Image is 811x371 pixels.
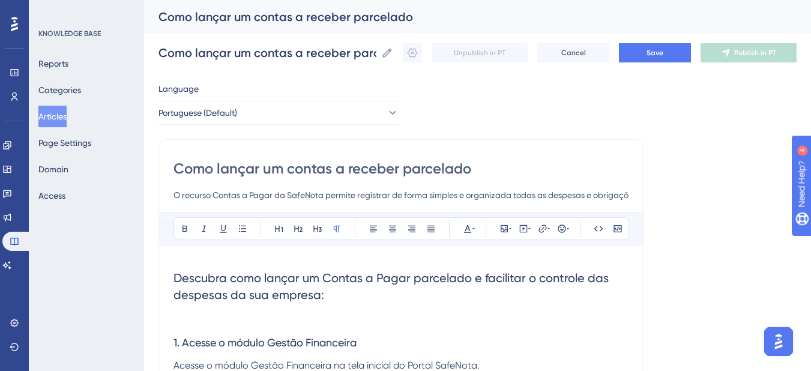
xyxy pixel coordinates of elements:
button: Articles [38,106,67,127]
button: Categories [38,79,81,101]
button: Page Settings [38,132,91,154]
span: Unpublish in PT [454,48,505,58]
input: Article Name [158,44,376,61]
button: Save [619,43,691,62]
button: Publish in PT [701,43,797,62]
span: 1. Acesse o módulo Gestão Financeira [173,336,357,349]
span: Descubra como lançar um Contas a Pagar parcelado e facilitar o controle das despesas da sua empresa: [173,271,612,302]
span: Save [647,48,663,58]
button: Portuguese (Default) [158,101,399,125]
div: KNOWLEDGE BASE [38,29,101,38]
button: Access [38,185,65,207]
button: Unpublish in PT [432,43,528,62]
iframe: UserGuiding AI Assistant Launcher [761,324,797,360]
span: Acesse o módulo Gestão Financeira na tela inicial do Portal SafeNota. [173,360,480,371]
div: 4 [83,6,87,16]
span: Cancel [561,48,586,58]
span: Need Help? [28,3,75,17]
button: Reports [38,53,68,74]
span: Publish in PT [734,48,776,58]
input: Article Description [173,188,629,202]
span: Language [158,82,199,96]
span: Portuguese (Default) [158,106,237,120]
button: Domain [38,158,68,180]
button: Cancel [537,43,609,62]
input: Article Title [173,159,629,178]
div: Como lançar um contas a receber parcelado [158,8,767,25]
